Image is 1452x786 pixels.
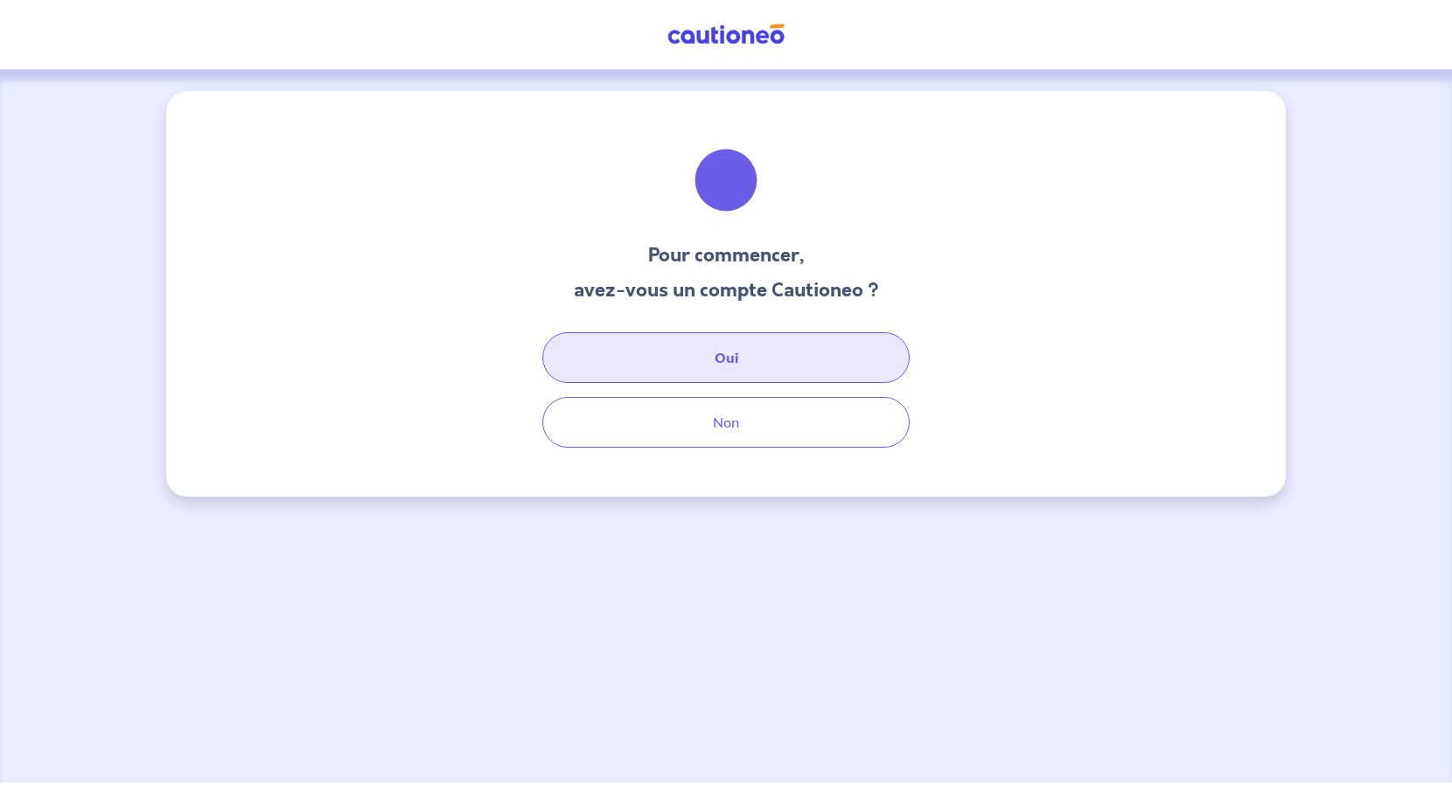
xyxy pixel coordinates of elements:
[679,133,773,227] img: illu_welcome.svg
[542,397,910,448] button: Non
[542,332,910,383] button: Oui
[660,24,792,45] img: Cautioneo
[574,276,879,304] h3: avez-vous un compte Cautioneo ?
[574,241,879,269] h3: Pour commencer,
